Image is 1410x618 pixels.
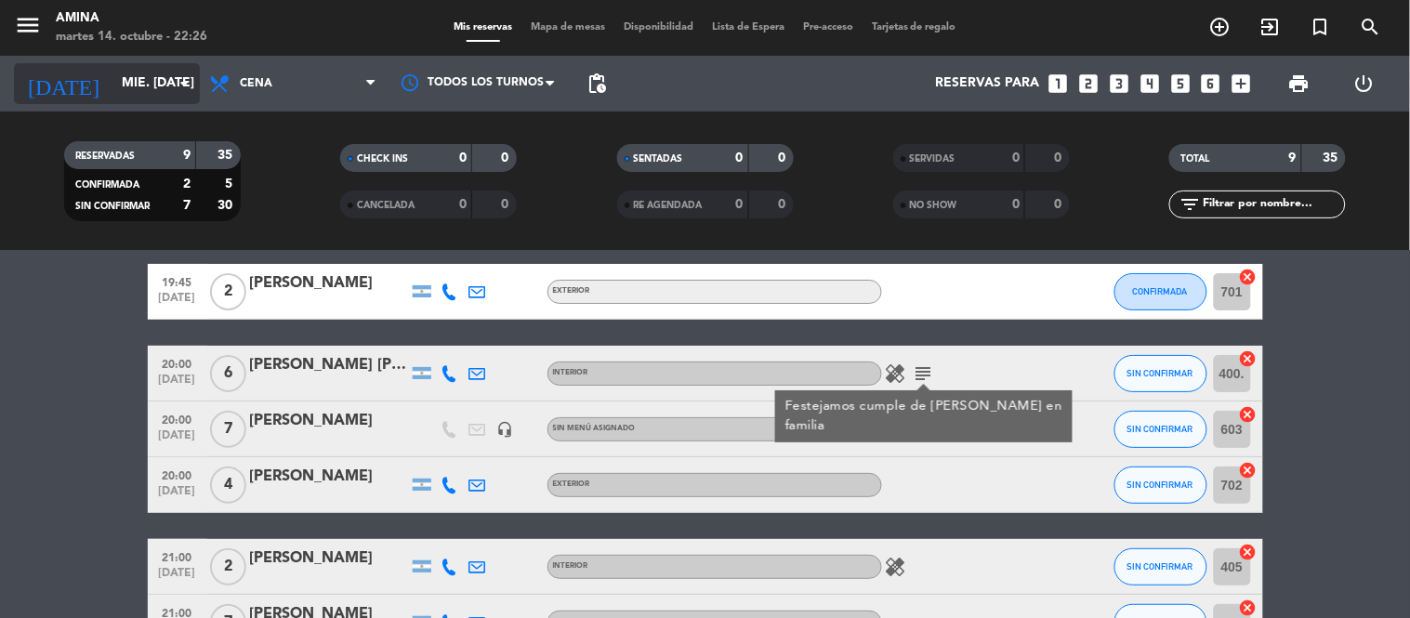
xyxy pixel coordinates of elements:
span: [DATE] [154,429,201,451]
span: Mapa de mesas [521,22,614,33]
strong: 0 [502,151,513,164]
span: [DATE] [154,567,201,588]
strong: 9 [183,149,191,162]
span: SIN CONFIRMAR [1127,480,1193,490]
span: 7 [210,411,246,448]
strong: 0 [1012,151,1020,164]
i: cancel [1239,461,1258,480]
button: menu [14,11,42,46]
i: healing [885,556,907,578]
i: add_box [1230,72,1254,96]
button: SIN CONFIRMAR [1114,411,1207,448]
input: Filtrar por nombre... [1201,194,1345,215]
strong: 0 [1012,198,1020,211]
strong: 35 [1324,151,1342,164]
strong: 0 [778,151,789,164]
i: healing [885,362,907,385]
i: cancel [1239,349,1258,368]
i: looks_5 [1168,72,1193,96]
strong: 0 [502,198,513,211]
strong: 9 [1289,151,1297,164]
i: looks_4 [1138,72,1162,96]
span: Lista de Espera [703,22,794,33]
i: cancel [1239,405,1258,424]
i: add_circle_outline [1209,16,1232,38]
strong: 0 [736,198,744,211]
strong: 30 [217,199,236,212]
div: [PERSON_NAME] [250,546,408,571]
span: INTERIOR [553,562,588,570]
span: SIN CONFIRMAR [1127,424,1193,434]
i: filter_list [1179,193,1201,216]
i: cancel [1239,543,1258,561]
span: [DATE] [154,292,201,313]
span: Sin menú asignado [553,425,636,432]
i: looks_two [1076,72,1100,96]
span: 20:00 [154,464,201,485]
div: Festejamos cumple de [PERSON_NAME] en familia [784,397,1062,436]
i: search [1360,16,1382,38]
i: turned_in_not [1310,16,1332,38]
span: Mis reservas [444,22,521,33]
strong: 0 [459,198,467,211]
span: RESERVADAS [75,151,135,161]
span: CHECK INS [357,154,408,164]
span: Pre-acceso [794,22,863,33]
span: SIN CONFIRMAR [75,202,150,211]
span: 2 [210,548,246,585]
i: cancel [1239,598,1258,617]
span: Reservas para [935,76,1039,91]
div: martes 14. octubre - 22:26 [56,28,207,46]
span: CONFIRMADA [75,180,139,190]
span: Disponibilidad [614,22,703,33]
span: CANCELADA [357,201,415,210]
i: power_settings_new [1352,72,1375,95]
i: looks_3 [1107,72,1131,96]
span: INTERIOR [553,369,588,376]
i: menu [14,11,42,39]
div: [PERSON_NAME] [PERSON_NAME] [250,353,408,377]
i: headset_mic [497,421,514,438]
i: exit_to_app [1259,16,1282,38]
strong: 0 [736,151,744,164]
button: SIN CONFIRMAR [1114,548,1207,585]
span: SIN CONFIRMAR [1127,561,1193,572]
span: 4 [210,467,246,504]
i: looks_one [1046,72,1070,96]
span: 20:00 [154,408,201,429]
span: SIN CONFIRMAR [1127,368,1193,378]
span: 6 [210,355,246,392]
span: [DATE] [154,485,201,506]
span: TOTAL [1180,154,1209,164]
span: 2 [210,273,246,310]
button: SIN CONFIRMAR [1114,355,1207,392]
span: 21:00 [154,546,201,567]
strong: 0 [1054,151,1065,164]
div: LOG OUT [1332,56,1396,112]
span: 19:45 [154,270,201,292]
i: looks_6 [1199,72,1223,96]
span: 20:00 [154,352,201,374]
span: SENTADAS [634,154,683,164]
span: [DATE] [154,374,201,395]
strong: 0 [1054,198,1065,211]
strong: 5 [225,178,236,191]
div: [PERSON_NAME] [250,409,408,433]
strong: 35 [217,149,236,162]
i: subject [913,362,935,385]
strong: 0 [459,151,467,164]
span: CONFIRMADA [1133,286,1188,296]
i: arrow_drop_down [173,72,195,95]
strong: 2 [183,178,191,191]
strong: 0 [778,198,789,211]
span: EXTERIOR [553,287,590,295]
button: SIN CONFIRMAR [1114,467,1207,504]
span: print [1288,72,1311,95]
div: [PERSON_NAME] [250,465,408,489]
i: cancel [1239,268,1258,286]
i: [DATE] [14,63,112,104]
span: SERVIDAS [910,154,955,164]
div: [PERSON_NAME] [250,271,408,296]
strong: 7 [183,199,191,212]
span: pending_actions [586,72,608,95]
